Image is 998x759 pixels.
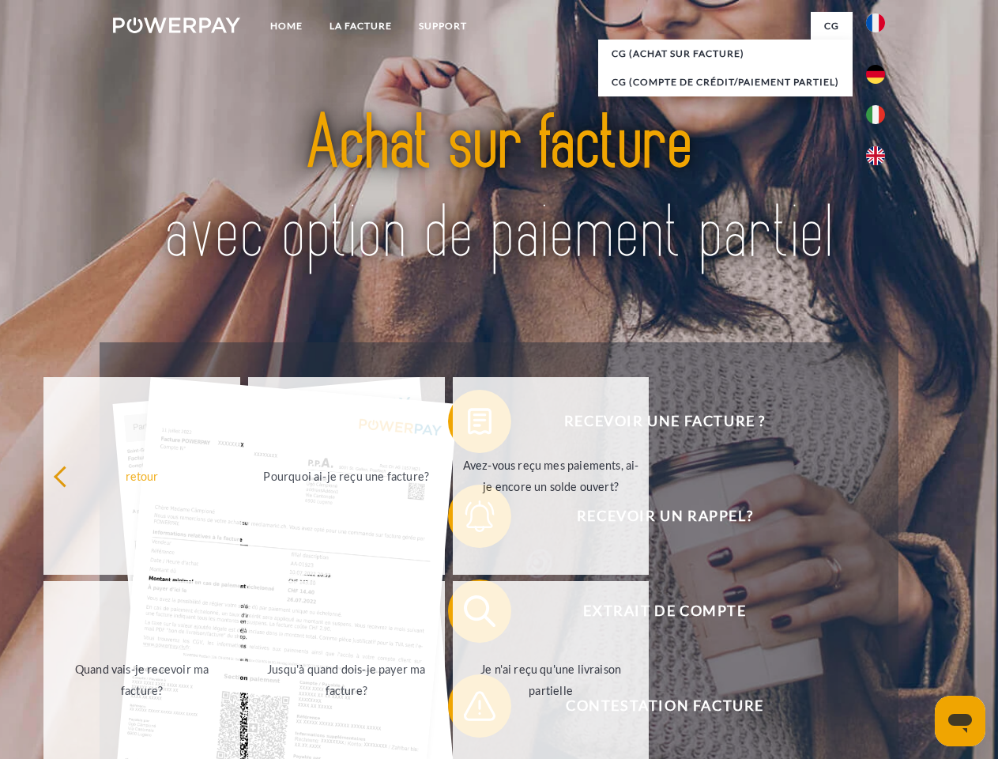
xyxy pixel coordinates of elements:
div: Quand vais-je recevoir ma facture? [53,659,231,701]
a: CG [811,12,853,40]
iframe: Bouton de lancement de la fenêtre de messagerie [935,696,985,746]
div: Pourquoi ai-je reçu une facture? [258,465,435,486]
img: en [866,146,885,165]
div: Jusqu'à quand dois-je payer ma facture? [258,659,435,701]
img: title-powerpay_fr.svg [151,76,847,303]
img: fr [866,13,885,32]
a: Support [405,12,480,40]
a: CG (achat sur facture) [598,40,853,68]
img: de [866,65,885,84]
a: CG (Compte de crédit/paiement partiel) [598,68,853,96]
div: retour [53,465,231,486]
a: Home [257,12,316,40]
a: Avez-vous reçu mes paiements, ai-je encore un solde ouvert? [453,377,650,575]
div: Avez-vous reçu mes paiements, ai-je encore un solde ouvert? [462,455,640,497]
div: Je n'ai reçu qu'une livraison partielle [462,659,640,701]
img: it [866,105,885,124]
img: logo-powerpay-white.svg [113,17,240,33]
a: LA FACTURE [316,12,405,40]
